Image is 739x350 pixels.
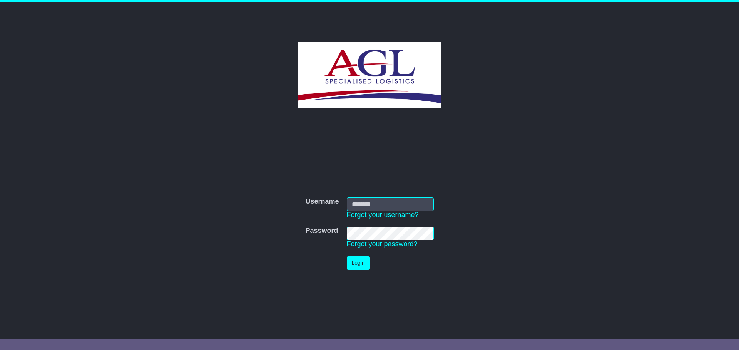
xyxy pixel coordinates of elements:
[347,240,418,248] a: Forgot your password?
[305,197,339,206] label: Username
[298,42,440,108] img: AGL SPECIALISED LOGISTICS
[305,227,338,235] label: Password
[347,211,419,219] a: Forgot your username?
[347,256,370,270] button: Login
